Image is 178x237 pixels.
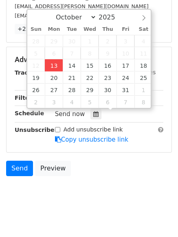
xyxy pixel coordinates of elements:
[45,59,63,71] span: October 13, 2025
[6,161,33,176] a: Send
[27,59,45,71] span: October 12, 2025
[15,55,163,64] h5: Advanced
[81,96,99,108] span: November 5, 2025
[45,71,63,84] span: October 20, 2025
[99,84,116,96] span: October 30, 2025
[81,47,99,59] span: October 8, 2025
[55,136,128,143] a: Copy unsubscribe link
[45,84,63,96] span: October 27, 2025
[97,13,126,21] input: Year
[63,59,81,71] span: October 14, 2025
[45,96,63,108] span: November 3, 2025
[15,3,149,9] small: [EMAIL_ADDRESS][PERSON_NAME][DOMAIN_NAME]
[99,59,116,71] span: October 16, 2025
[63,35,81,47] span: September 30, 2025
[27,96,45,108] span: November 2, 2025
[134,35,152,47] span: October 4, 2025
[81,59,99,71] span: October 15, 2025
[27,71,45,84] span: October 19, 2025
[15,69,42,76] strong: Tracking
[45,27,63,32] span: Mon
[116,47,134,59] span: October 10, 2025
[15,95,35,101] strong: Filters
[134,59,152,71] span: October 18, 2025
[55,110,85,118] span: Send now
[134,84,152,96] span: November 1, 2025
[27,35,45,47] span: September 28, 2025
[99,47,116,59] span: October 9, 2025
[45,35,63,47] span: September 29, 2025
[134,47,152,59] span: October 11, 2025
[99,35,116,47] span: October 2, 2025
[81,27,99,32] span: Wed
[81,84,99,96] span: October 29, 2025
[63,27,81,32] span: Tue
[63,71,81,84] span: October 21, 2025
[15,24,49,34] a: +22 more
[99,71,116,84] span: October 23, 2025
[137,198,178,237] iframe: Chat Widget
[15,13,149,19] small: [EMAIL_ADDRESS][PERSON_NAME][DOMAIN_NAME]
[99,27,116,32] span: Thu
[63,47,81,59] span: October 7, 2025
[45,47,63,59] span: October 6, 2025
[15,127,55,133] strong: Unsubscribe
[15,110,44,116] strong: Schedule
[116,59,134,71] span: October 17, 2025
[27,27,45,32] span: Sun
[81,35,99,47] span: October 1, 2025
[35,161,71,176] a: Preview
[134,96,152,108] span: November 8, 2025
[116,35,134,47] span: October 3, 2025
[27,47,45,59] span: October 5, 2025
[116,96,134,108] span: November 7, 2025
[81,71,99,84] span: October 22, 2025
[99,96,116,108] span: November 6, 2025
[116,71,134,84] span: October 24, 2025
[134,71,152,84] span: October 25, 2025
[63,96,81,108] span: November 4, 2025
[27,84,45,96] span: October 26, 2025
[116,84,134,96] span: October 31, 2025
[63,84,81,96] span: October 28, 2025
[64,125,123,134] label: Add unsubscribe link
[134,27,152,32] span: Sat
[116,27,134,32] span: Fri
